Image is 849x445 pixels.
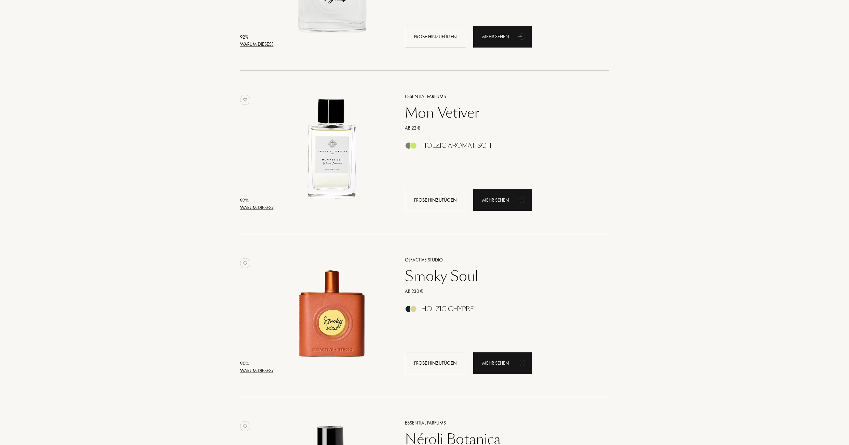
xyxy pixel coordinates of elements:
img: no_like_p.png [240,421,250,431]
a: Mon Vetiver [400,105,599,121]
img: Mon Vetiver Essential Parfums [275,92,389,206]
div: 92 % [240,33,274,41]
a: Mehr sehenanimation [473,189,532,211]
a: Smoky Soul Olfactive Studio [275,248,395,382]
div: Mehr sehen [473,352,532,374]
a: Mehr sehenanimation [473,26,532,48]
img: no_like_p.png [240,258,250,268]
a: Mon Vetiver Essential Parfums [275,84,395,219]
div: Probe hinzufügen [405,26,466,48]
div: 92 % [240,197,274,204]
a: Olfactive Studio [400,256,599,264]
img: Smoky Soul Olfactive Studio [275,255,389,369]
a: Smoky Soul [400,268,599,284]
a: Ab 22 € [400,124,599,132]
div: animation [515,29,529,43]
div: animation [515,356,529,369]
a: Ab 230 € [400,288,599,295]
a: Holzig Aromatisch [400,144,599,151]
a: Essential Parfums [400,419,599,427]
div: Warum dieses? [240,41,274,48]
div: Warum dieses? [240,204,274,211]
img: no_like_p.png [240,95,250,105]
div: Mehr sehen [473,189,532,211]
div: animation [515,193,529,206]
a: Holzig Chypre [400,307,599,314]
div: Holzig Aromatisch [421,142,491,149]
a: Essential Parfums [400,93,599,100]
div: Warum dieses? [240,367,274,374]
div: 90 % [240,360,274,367]
div: Probe hinzufügen [405,189,466,211]
a: Mehr sehenanimation [473,352,532,374]
div: Probe hinzufügen [405,352,466,374]
div: Holzig Chypre [421,305,474,313]
div: Mehr sehen [473,26,532,48]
